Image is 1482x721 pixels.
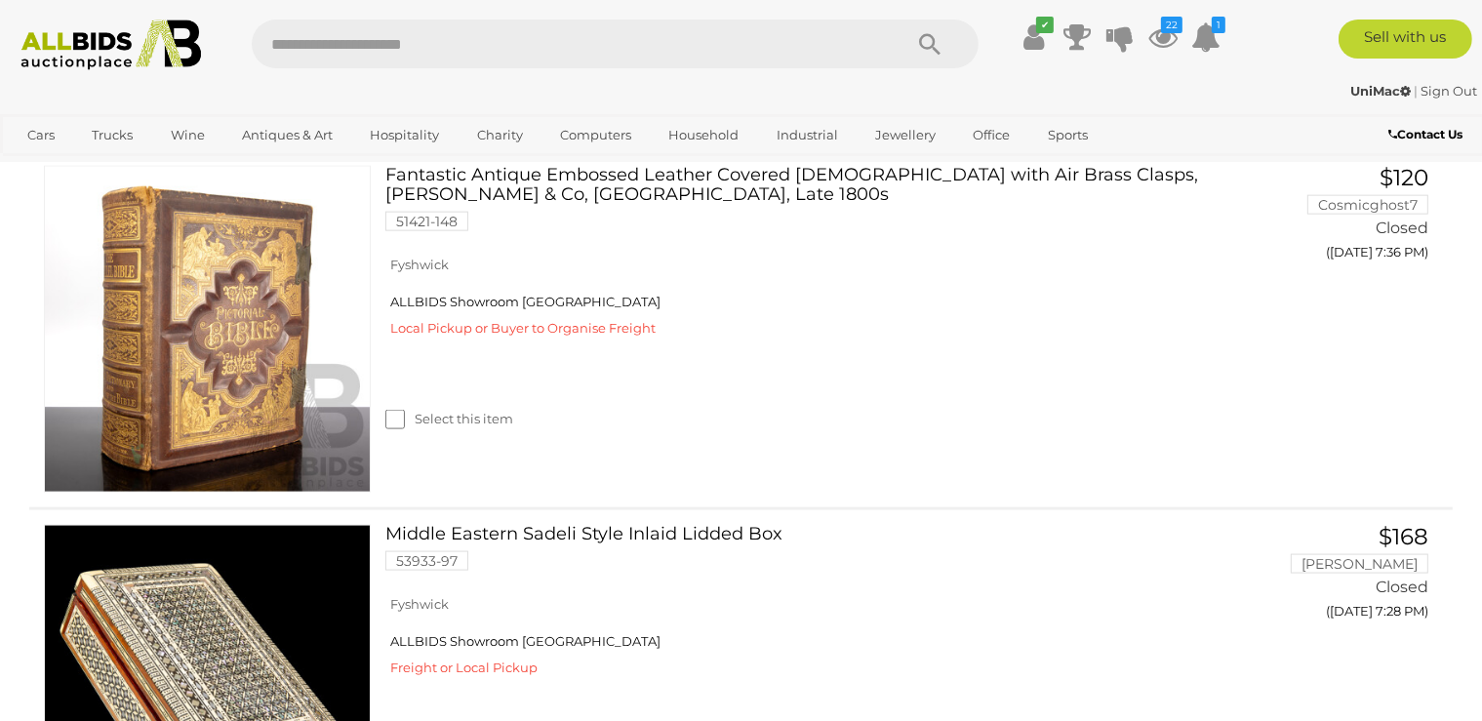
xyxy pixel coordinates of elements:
a: [GEOGRAPHIC_DATA] [15,151,179,183]
a: $168 [PERSON_NAME] Closed ([DATE] 7:28 PM) [1230,525,1433,629]
b: Contact Us [1388,127,1462,141]
i: 22 [1161,17,1182,33]
button: Search [881,20,979,68]
a: Cars [15,119,67,151]
i: ✔ [1036,17,1054,33]
a: Trucks [79,119,145,151]
a: Jewellery [862,119,948,151]
a: 1 [1191,20,1221,55]
a: ✔ [1020,20,1049,55]
img: Allbids.com.au [11,20,211,70]
a: Wine [158,119,218,151]
a: Office [960,119,1022,151]
a: Sign Out [1421,83,1477,99]
strong: UniMac [1350,83,1411,99]
span: | [1414,83,1418,99]
a: Middle Eastern Sadeli Style Inlaid Lidded Box 53933-97 [400,525,1201,585]
a: Industrial [764,119,851,151]
a: Computers [547,119,644,151]
span: $120 [1380,164,1428,191]
label: Select this item [385,410,513,428]
a: Contact Us [1388,124,1467,145]
span: $168 [1379,523,1428,550]
a: UniMac [1350,83,1414,99]
a: Antiques & Art [229,119,345,151]
a: $120 Cosmicghost7 Closed ([DATE] 7:36 PM) [1230,166,1433,270]
a: Sell with us [1339,20,1472,59]
a: Fantastic Antique Embossed Leather Covered [DEMOGRAPHIC_DATA] with Air Brass Clasps, [PERSON_NAME... [400,166,1201,246]
a: Sports [1035,119,1101,151]
a: Hospitality [357,119,452,151]
a: 22 [1148,20,1178,55]
a: Charity [464,119,536,151]
a: Household [656,119,751,151]
i: 1 [1212,17,1225,33]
